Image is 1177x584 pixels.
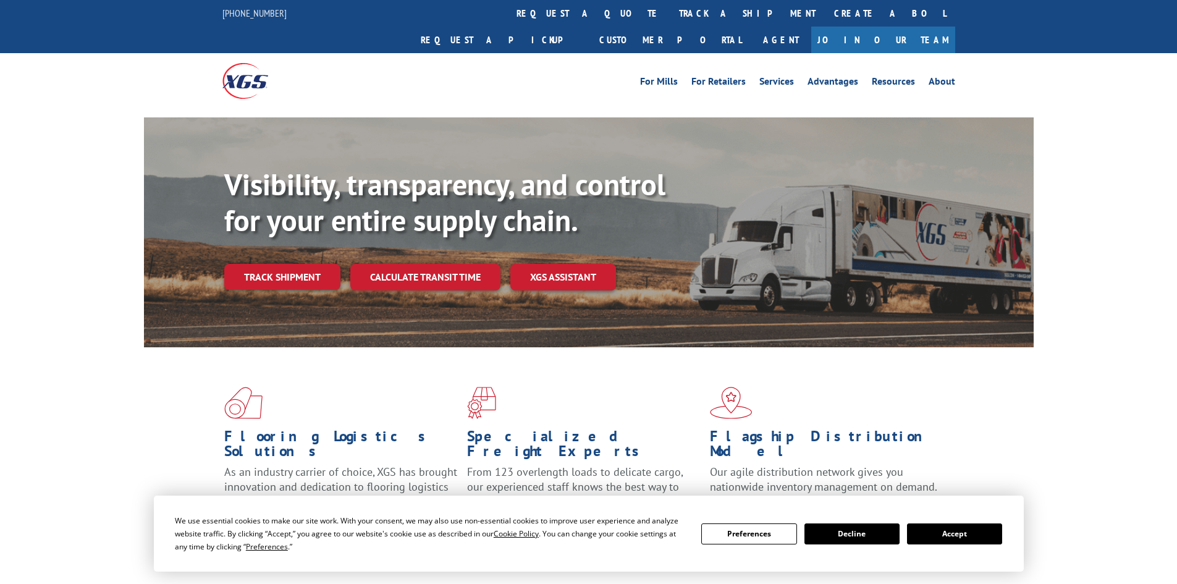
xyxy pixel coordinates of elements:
a: Services [759,77,794,90]
div: We use essential cookies to make our site work. With your consent, we may also use non-essential ... [175,514,686,553]
a: For Mills [640,77,678,90]
button: Preferences [701,523,796,544]
button: Decline [804,523,900,544]
span: Preferences [246,541,288,552]
h1: Flagship Distribution Model [710,429,943,465]
span: Our agile distribution network gives you nationwide inventory management on demand. [710,465,937,494]
a: [PHONE_NUMBER] [222,7,287,19]
a: Agent [751,27,811,53]
a: Calculate transit time [350,264,500,290]
b: Visibility, transparency, and control for your entire supply chain. [224,165,665,239]
a: XGS ASSISTANT [510,264,616,290]
a: Track shipment [224,264,340,290]
a: Resources [872,77,915,90]
h1: Specialized Freight Experts [467,429,701,465]
span: Cookie Policy [494,528,539,539]
span: As an industry carrier of choice, XGS has brought innovation and dedication to flooring logistics... [224,465,457,509]
a: Request a pickup [411,27,590,53]
p: From 123 overlength loads to delicate cargo, our experienced staff knows the best way to move you... [467,465,701,520]
img: xgs-icon-total-supply-chain-intelligence-red [224,387,263,419]
button: Accept [907,523,1002,544]
h1: Flooring Logistics Solutions [224,429,458,465]
img: xgs-icon-flagship-distribution-model-red [710,387,753,419]
div: Cookie Consent Prompt [154,496,1024,572]
a: About [929,77,955,90]
a: Advantages [808,77,858,90]
a: Customer Portal [590,27,751,53]
a: For Retailers [691,77,746,90]
a: Join Our Team [811,27,955,53]
img: xgs-icon-focused-on-flooring-red [467,387,496,419]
